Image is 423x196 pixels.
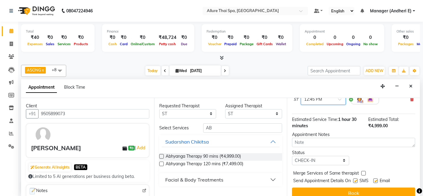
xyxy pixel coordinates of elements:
span: Email [380,178,390,185]
span: Gift Cards [255,42,274,46]
span: Cash [107,42,118,46]
button: ADD NEW [364,67,385,75]
input: Search Appointment [308,66,360,75]
img: avatar [34,126,52,144]
div: Total [26,29,90,34]
input: Search by Name/Mobile/Email/Code [38,109,149,119]
div: ₹0 [274,34,288,41]
div: [PERSON_NAME] [31,144,81,153]
span: Online/Custom [129,42,156,46]
span: Notes [29,187,48,195]
div: Client [26,103,149,109]
button: Sudarshan Chikitsa [162,136,280,147]
img: logo [15,2,57,19]
span: Products [72,42,90,46]
span: ₹0 [128,146,135,150]
span: Card [118,42,129,46]
span: Estimated Total: [368,117,399,122]
div: Select Services [155,125,199,131]
span: Voucher [207,42,223,46]
span: Sales [44,42,56,46]
span: +8 [52,67,61,72]
div: ₹0 [238,34,255,41]
span: Upcoming [325,42,345,46]
button: Generate AI Insights [29,163,71,172]
span: Due [179,42,189,46]
div: ₹0 [179,34,189,41]
div: ₹0 [56,34,72,41]
div: Finance [107,29,189,34]
span: ADD NEW [365,68,383,73]
img: Hairdresser.png [356,96,363,103]
span: Packages [397,42,415,46]
span: Wed [174,68,188,73]
span: Abhyanga Therapy 120 mins (₹7,499.00) [166,161,243,168]
input: Search by service name [203,123,282,133]
span: Appointment [26,82,57,93]
span: Today [145,66,160,75]
span: Abhyanga Therapy 90 mins (₹4,999.00) [166,153,241,161]
span: Block Time [64,84,85,90]
div: ₹0 [223,34,238,41]
span: Wallet [274,42,288,46]
span: Merge Services of Same therapist [293,170,359,178]
span: Petty cash [158,42,178,46]
img: Interior.png [367,96,374,103]
div: Sudarshan Chikitsa [165,138,209,145]
div: ₹0 [129,34,156,41]
span: Expenses [26,42,44,46]
div: Appointment Notes [292,131,415,138]
div: 0 [325,34,345,41]
input: 2025-09-03 [188,66,219,75]
span: Services [56,42,72,46]
span: ₹4,999.00 [368,123,388,128]
div: ₹40 [26,34,44,41]
div: Limited to 5 AI generations per business during beta. [28,173,147,180]
span: Prepaid [223,42,238,46]
div: Assigned Therapist [225,103,282,109]
span: BETA [74,164,87,170]
button: Close [406,82,415,91]
div: 0 [345,34,362,41]
span: Completed [305,42,325,46]
span: 1 hour 30 minutes [292,117,356,128]
div: Facial & Body Treatments [165,176,223,183]
div: Redemption [207,29,288,34]
div: 0 [305,34,325,41]
span: Manager (Andheri E) [370,8,412,14]
span: Package [238,42,255,46]
a: Add [136,144,146,151]
div: ₹0 [44,34,56,41]
button: Facial & Body Treatments [162,174,280,185]
a: x [41,68,44,72]
span: Send Appointment Details On [293,178,351,185]
span: No show [362,42,379,46]
div: ₹0 [397,34,415,41]
span: | [135,144,146,151]
div: Appointment [305,29,379,34]
div: ₹0 [118,34,129,41]
b: 08047224946 [66,2,93,19]
div: ₹0 [72,34,90,41]
span: ST [294,96,298,103]
span: Estimated Service Time: [292,117,338,122]
button: +91 [26,109,39,119]
div: Status [292,150,349,156]
div: 0 [362,34,379,41]
div: ₹0 [255,34,274,41]
div: ₹0 [107,34,118,41]
div: ₹48,724 [156,34,179,41]
div: Requested Therapist [159,103,216,109]
span: Ongoing [345,42,362,46]
span: ASONG [27,68,41,72]
span: SMS [359,178,369,185]
div: ₹0 [207,34,223,41]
